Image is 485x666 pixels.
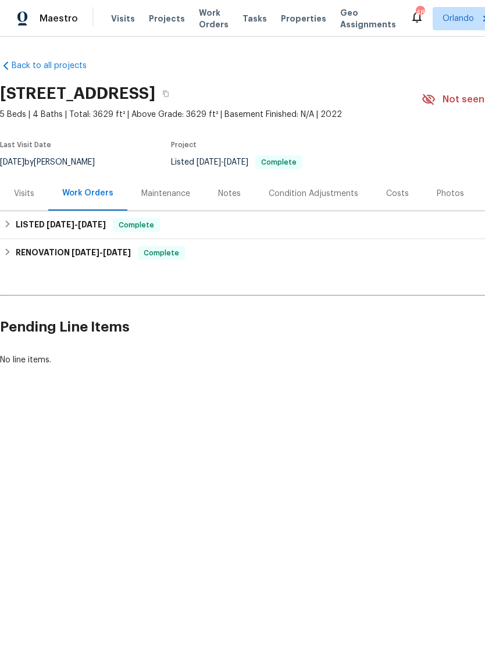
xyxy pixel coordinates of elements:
[256,159,301,166] span: Complete
[78,220,106,229] span: [DATE]
[224,158,248,166] span: [DATE]
[139,247,184,259] span: Complete
[243,15,267,23] span: Tasks
[218,188,241,200] div: Notes
[386,188,409,200] div: Costs
[114,219,159,231] span: Complete
[16,218,106,232] h6: LISTED
[171,141,197,148] span: Project
[72,248,131,257] span: -
[47,220,74,229] span: [DATE]
[281,13,326,24] span: Properties
[16,246,131,260] h6: RENOVATION
[437,188,464,200] div: Photos
[47,220,106,229] span: -
[141,188,190,200] div: Maintenance
[416,7,424,19] div: 48
[72,248,99,257] span: [DATE]
[155,83,176,104] button: Copy Address
[111,13,135,24] span: Visits
[443,13,474,24] span: Orlando
[149,13,185,24] span: Projects
[199,7,229,30] span: Work Orders
[14,188,34,200] div: Visits
[40,13,78,24] span: Maestro
[340,7,396,30] span: Geo Assignments
[269,188,358,200] div: Condition Adjustments
[103,248,131,257] span: [DATE]
[197,158,221,166] span: [DATE]
[62,187,113,199] div: Work Orders
[197,158,248,166] span: -
[171,158,302,166] span: Listed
